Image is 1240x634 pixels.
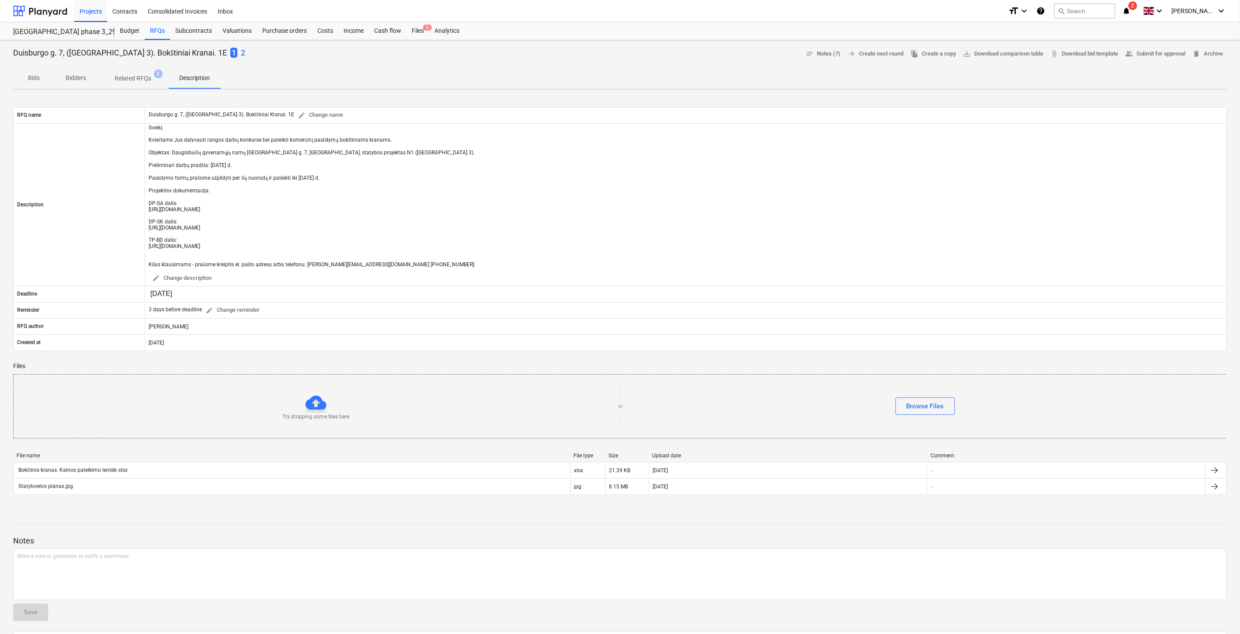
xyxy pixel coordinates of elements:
[145,320,1226,334] div: [PERSON_NAME]
[960,47,1047,61] a: Download comparison table
[149,303,263,317] div: 3 days before deadline
[1216,6,1227,16] i: keyboard_arrow_down
[230,47,237,59] button: 1
[1193,49,1223,59] span: Archive
[154,70,163,78] span: 2
[1189,47,1227,61] button: Archive
[115,74,151,83] p: Related RFQs
[1196,592,1240,634] iframe: Chat Widget
[241,47,245,59] button: 2
[298,110,344,120] span: Change name
[13,28,104,37] div: [GEOGRAPHIC_DATA] phase 3_2901993/2901994/2901995
[24,73,45,83] p: Bids
[609,467,631,474] div: 21.39 KB
[66,73,87,83] p: Bidders
[149,288,190,300] input: Change
[17,483,73,490] div: Statybvietės planas.jpg
[17,201,44,209] p: Description
[844,47,907,61] button: Create next round
[170,22,217,40] a: Subcontracts
[17,467,128,474] div: Bokštinis kranas. Kainos pateikimo lentelė.xlsx
[1125,50,1133,58] span: people_alt
[145,336,1226,350] div: [DATE]
[907,47,960,61] button: Create a copy
[152,273,212,283] span: Change description
[896,397,955,415] button: Browse Files
[295,108,347,122] button: Change name
[17,111,41,119] p: RFQ name
[806,50,814,58] span: notes
[205,305,260,315] span: Change reminder
[911,50,919,58] span: file_copy
[13,374,1228,439] div: Try dropping some files hereorBrowse Files
[653,484,668,490] div: [DATE]
[1129,1,1137,10] span: 2
[1009,6,1019,16] i: format_size
[907,401,944,412] div: Browse Files
[931,467,932,474] div: -
[574,484,582,490] div: jpg
[149,272,215,285] button: Change description
[1154,6,1165,16] i: keyboard_arrow_down
[217,22,257,40] a: Valuations
[115,22,145,40] div: Budget
[282,413,349,421] p: Try dropping some files here
[149,125,475,268] div: Sveiki, Kviečiame Jus dalyvauti rangos darbų konkurse bei pateikti komercinį pasiūlymą bokštiniam...
[17,323,44,330] p: RFQ author
[911,49,956,59] span: Create a copy
[1047,47,1122,61] a: Download bid template
[257,22,312,40] a: Purchase orders
[17,307,39,314] p: Reminder
[653,453,924,459] div: Upload date
[149,108,347,122] div: Duisburgo g. 7, ([GEOGRAPHIC_DATA] 3). Bokštiniai Kranai. 1E
[963,50,971,58] span: save_alt
[145,22,170,40] a: RFQs
[1037,6,1045,16] i: Knowledge base
[202,303,263,317] button: Change reminder
[1051,49,1118,59] span: Download bid template
[1054,3,1115,18] button: Search
[298,111,306,119] span: edit
[609,484,629,490] div: 8.15 MB
[848,50,856,58] span: arrow_forward
[931,453,1202,459] div: Comment
[13,536,1227,546] p: Notes
[1051,50,1059,58] span: attach_file
[618,403,623,410] p: or
[429,22,465,40] a: Analytics
[609,453,646,459] div: Size
[152,274,160,282] span: edit
[179,73,210,83] p: Description
[205,307,213,314] span: edit
[574,453,602,459] div: File type
[1122,6,1131,16] i: notifications
[241,48,245,58] p: 2
[312,22,338,40] a: Costs
[230,48,237,58] span: 1
[13,48,227,58] p: Duisburgo g. 7, ([GEOGRAPHIC_DATA] 3). Bokštiniai Kranai. 1E
[406,22,429,40] a: Files2
[338,22,369,40] a: Income
[369,22,406,40] a: Cash flow
[13,362,1227,371] p: Files
[1058,7,1065,14] span: search
[963,49,1044,59] span: Download comparison table
[17,453,567,459] div: File name
[406,22,429,40] div: Files
[1122,47,1189,61] button: Submit for approval
[1172,7,1216,14] span: [PERSON_NAME]
[802,47,844,61] button: Notes (7)
[17,290,37,298] p: Deadline
[653,467,668,474] div: [DATE]
[931,484,932,490] div: -
[17,339,41,346] p: Created at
